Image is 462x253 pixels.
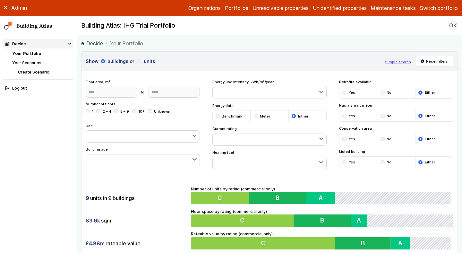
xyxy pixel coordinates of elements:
[449,22,457,29] span: OK
[86,217,100,224] span: 83.6k
[86,123,200,143] div: Use
[86,101,200,119] div: Number of floors
[86,214,187,227] div: sqm
[86,237,187,249] div: rateable value
[321,217,324,224] span: B
[212,79,327,99] div: Energy use intensity, kWh/m²/year
[339,79,454,84] span: Retrofits available
[86,192,187,204] div: units in buildings
[191,208,453,227] div: Floor space by rating (commercial only)
[252,4,309,12] a: Unresolvable properties
[339,149,454,154] span: Listed building
[308,192,337,204] button: A
[3,39,74,48] summary: Decide
[108,195,112,202] span: 9
[240,217,245,224] span: C
[261,239,266,247] span: C
[81,22,175,30] h2: Building Atlas: IHG Trial Portfolio
[4,22,13,30] img: main-0bbd2752.svg
[337,237,393,249] button: B
[191,237,337,249] button: C
[357,217,361,224] span: A
[12,60,41,65] a: Your Scenarios
[294,214,351,227] button: B
[86,240,105,247] span: £4.88m
[10,67,73,77] button: Create Scenario
[393,237,412,249] button: A
[225,4,248,12] a: Portfolios
[191,186,453,205] div: Number of units by rating (commercial only)
[191,192,249,204] button: C
[5,41,26,47] div: Decide
[212,103,327,122] div: Energy data
[86,87,200,98] form: to
[191,231,453,249] div: Rateable value by rating (commercial only)
[420,4,458,12] button: Switch portfolio
[81,39,103,47] a: Decide
[86,195,89,202] span: 9
[415,56,454,67] button: Reset filters
[218,194,222,202] span: C
[12,51,41,56] a: Your Portfolio
[212,126,327,146] div: Current rating
[191,214,294,227] button: C
[385,59,411,65] button: Simple search
[86,147,200,166] div: Building age
[3,84,74,93] button: Log out
[363,239,367,247] span: B
[351,214,367,227] button: A
[110,39,143,47] span: Your Portfolio
[400,239,405,247] span: A
[277,194,280,202] span: B
[339,126,454,131] span: Conservation area
[212,150,327,170] div: Heating fuel
[249,192,308,204] button: B
[313,4,367,12] a: Unidentified properties
[371,4,416,12] a: Maintenance tasks
[86,79,200,97] div: Floor area, m²
[448,20,458,31] button: OK
[320,194,324,202] span: A
[188,4,221,12] a: Organizations
[86,58,381,65] h3: Show
[339,103,454,108] span: Has a smart meter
